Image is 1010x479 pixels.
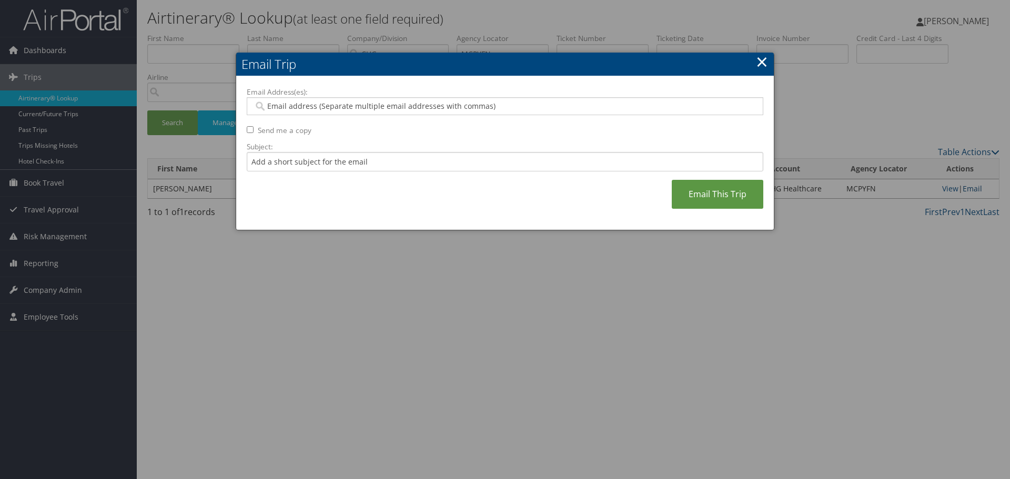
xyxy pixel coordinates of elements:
a: Email This Trip [672,180,763,209]
h2: Email Trip [236,53,774,76]
label: Send me a copy [258,125,311,136]
a: × [756,51,768,72]
label: Email Address(es): [247,87,763,97]
input: Email address (Separate multiple email addresses with commas) [254,101,756,111]
label: Subject: [247,141,763,152]
input: Add a short subject for the email [247,152,763,171]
